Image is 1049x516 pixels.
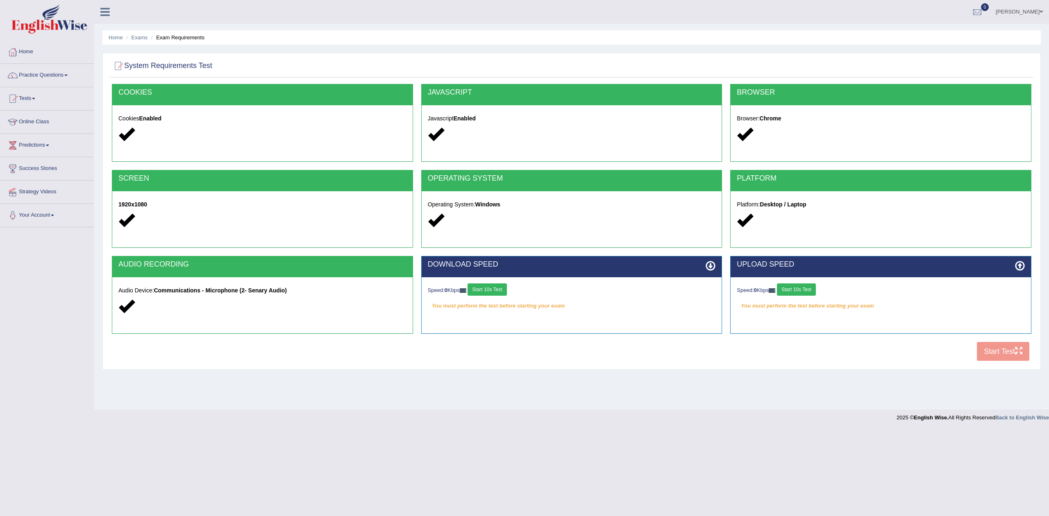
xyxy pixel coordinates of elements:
a: Predictions [0,134,94,154]
strong: 0 [754,287,757,293]
h2: SCREEN [118,174,406,183]
h2: UPLOAD SPEED [737,260,1025,269]
strong: Windows [475,201,500,208]
h5: Cookies [118,115,406,122]
a: Exams [132,34,148,41]
h5: Browser: [737,115,1025,122]
h2: OPERATING SYSTEM [428,174,716,183]
h2: System Requirements Test [112,60,212,72]
h2: PLATFORM [737,174,1025,183]
a: Success Stories [0,157,94,178]
h5: Operating System: [428,201,716,208]
h2: COOKIES [118,88,406,97]
img: ajax-loader-fb-connection.gif [460,288,466,293]
span: 0 [981,3,989,11]
strong: Desktop / Laptop [760,201,806,208]
strong: Enabled [454,115,476,122]
strong: 0 [445,287,447,293]
li: Exam Requirements [149,34,204,41]
h2: JAVASCRIPT [428,88,716,97]
strong: Chrome [760,115,781,122]
h2: BROWSER [737,88,1025,97]
strong: Communications - Microphone (2- Senary Audio) [154,287,287,294]
h2: DOWNLOAD SPEED [428,260,716,269]
strong: English Wise. [914,414,948,421]
strong: 1920x1080 [118,201,147,208]
div: 2025 © All Rights Reserved [897,410,1049,421]
div: Speed: Kbps [737,283,1025,298]
a: Home [0,41,94,61]
h5: Audio Device: [118,287,406,294]
a: Home [109,34,123,41]
a: Practice Questions [0,64,94,84]
a: Tests [0,87,94,108]
div: Speed: Kbps [428,283,716,298]
strong: Enabled [139,115,161,122]
button: Start 10s Test [777,283,816,296]
h5: Platform: [737,201,1025,208]
img: ajax-loader-fb-connection.gif [769,288,775,293]
a: Online Class [0,111,94,131]
a: Back to English Wise [995,414,1049,421]
a: Your Account [0,204,94,224]
h2: AUDIO RECORDING [118,260,406,269]
em: You must perform the test before starting your exam [737,300,1025,312]
a: Strategy Videos [0,181,94,201]
button: Start 10s Test [468,283,506,296]
em: You must perform the test before starting your exam [428,300,716,312]
h5: Javascript [428,115,716,122]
